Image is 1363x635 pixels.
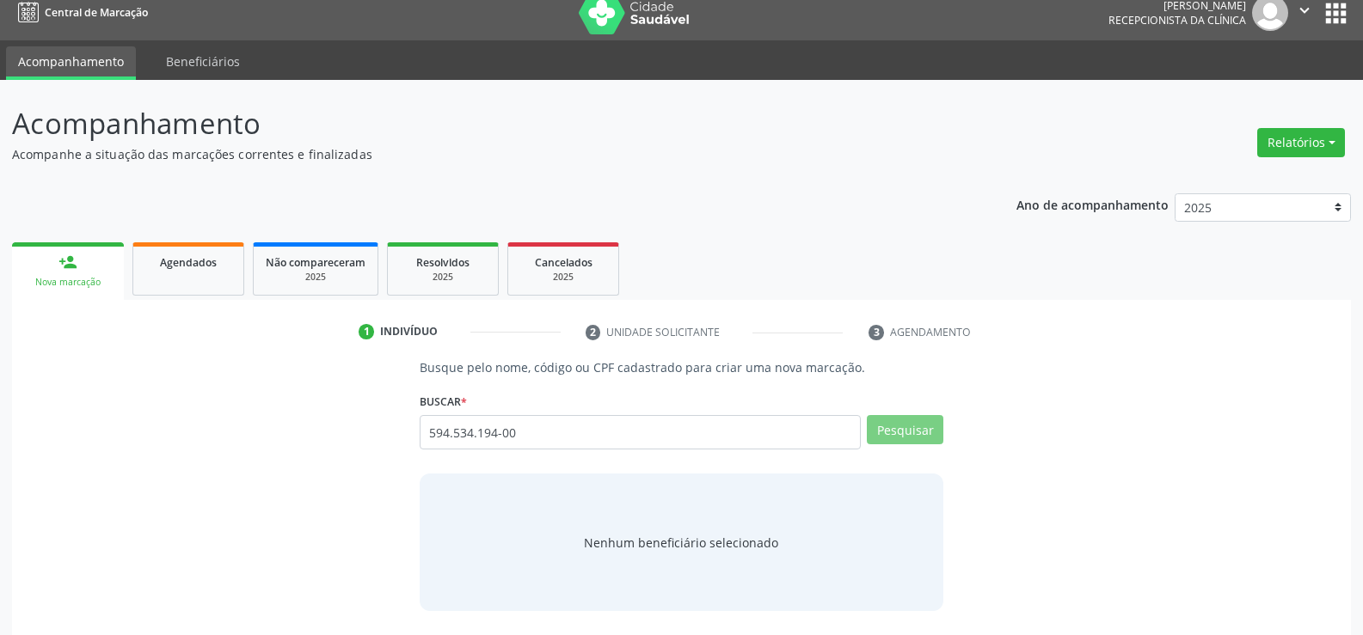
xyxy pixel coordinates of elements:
span: Central de Marcação [45,5,148,20]
p: Acompanhe a situação das marcações correntes e finalizadas [12,145,949,163]
div: 2025 [520,271,606,284]
span: Nenhum beneficiário selecionado [584,534,778,552]
p: Busque pelo nome, código ou CPF cadastrado para criar uma nova marcação. [420,358,943,376]
span: Agendados [160,255,217,270]
span: Recepcionista da clínica [1108,13,1246,27]
a: Beneficiários [154,46,252,76]
i:  [1295,1,1314,20]
div: 2025 [400,271,486,284]
button: Pesquisar [867,415,943,444]
span: Cancelados [535,255,592,270]
div: person_add [58,253,77,272]
input: Busque por nome, código ou CPF [420,415,861,449]
button: Relatórios [1257,128,1345,157]
div: 2025 [266,271,365,284]
span: Não compareceram [266,255,365,270]
p: Acompanhamento [12,102,949,145]
p: Ano de acompanhamento [1016,193,1169,215]
label: Buscar [420,388,467,415]
div: 1 [359,324,374,339]
div: Nova marcação [24,276,112,289]
span: Resolvidos [416,255,470,270]
a: Acompanhamento [6,46,136,80]
div: Indivíduo [380,324,438,339]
